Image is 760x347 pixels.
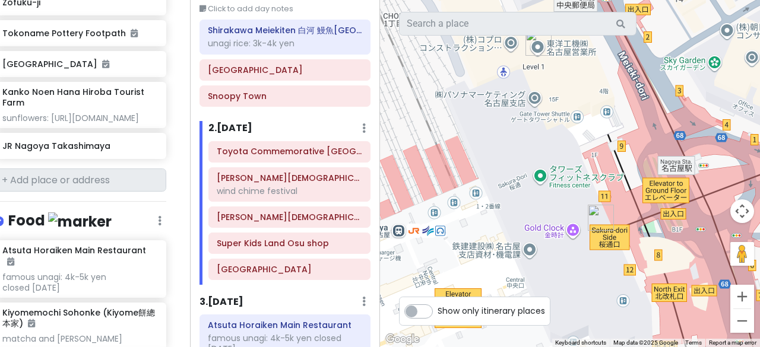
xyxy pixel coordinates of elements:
h6: Super Kids Land Osu shop [217,238,362,249]
button: Zoom in [730,285,754,308]
div: JR Nagoya Takashimaya [588,205,614,231]
h6: Tokoname Pottery Footpath [2,28,157,39]
h6: JR Nagoya Takashimaya [2,141,157,151]
h6: Kiyomemochi Sohonke (Kiyome餅總本家) [2,307,157,329]
img: Google [383,332,422,347]
h6: Atsuta Horaiken Main Restaurant [208,320,362,330]
div: Snoopy Town [525,30,552,56]
div: sunflowers: [URL][DOMAIN_NAME] [2,113,157,123]
small: Click to add day notes [199,3,370,15]
h6: 三輪神社 Miwa Shrine [217,212,362,222]
a: Report a map error [709,339,756,346]
i: Added to itinerary [131,29,138,37]
h6: 2 . [DATE] [208,122,252,135]
i: Added to itinerary [102,60,109,68]
h6: Shirakawa Meiekiten 白河 鰻魚飯 名駅店 [208,25,362,36]
h4: Food [8,211,112,231]
i: Added to itinerary [28,319,35,327]
img: marker [48,212,112,231]
span: Map data ©2025 Google [613,339,678,346]
h6: Wakamiya Hachiman Shrine 若宮八幡社 [217,173,362,183]
h6: [GEOGRAPHIC_DATA] [2,59,157,69]
div: matcha and [PERSON_NAME] [2,333,157,344]
div: famous unagi: 4k-5k yen closed [DATE] [2,272,157,293]
h6: Snoopy Town [208,91,362,101]
h6: Kanko Noen Hana Hiroba Tourist Farm [2,87,157,108]
div: wind chime festival [217,186,362,196]
span: Show only itinerary places [438,304,545,317]
a: Terms [685,339,702,346]
button: Map camera controls [730,199,754,223]
a: Open this area in Google Maps (opens a new window) [383,332,422,347]
i: Added to itinerary [7,257,14,266]
button: Drag Pegman onto the map to open Street View [730,242,754,266]
button: Keyboard shortcuts [555,339,606,347]
h6: Osu Shotengai Shopping Street [217,264,362,275]
h6: Atsuta Horaiken Main Restaurant [2,245,157,266]
h6: Toyota Commemorative Museum of Industry and Technology [217,146,362,157]
div: unagi rice: 3k-4k yen [208,38,362,49]
h6: Esca underground shopping center [208,65,362,75]
h6: 3 . [DATE] [199,296,243,308]
input: Search a place [399,12,636,36]
button: Zoom out [730,309,754,333]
